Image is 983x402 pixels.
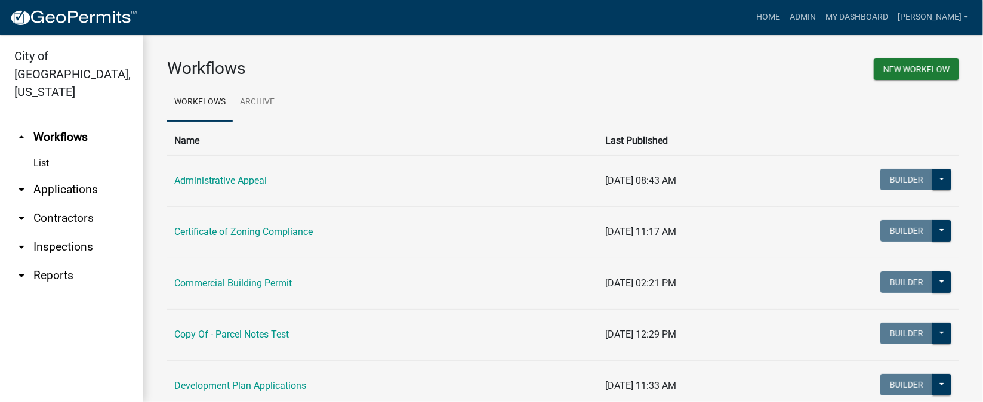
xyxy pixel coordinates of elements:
[14,183,29,197] i: arrow_drop_down
[605,277,676,289] span: [DATE] 02:21 PM
[174,329,289,340] a: Copy Of - Parcel Notes Test
[598,126,777,155] th: Last Published
[167,58,554,79] h3: Workflows
[880,271,933,293] button: Builder
[893,6,973,29] a: [PERSON_NAME]
[14,268,29,283] i: arrow_drop_down
[880,169,933,190] button: Builder
[880,220,933,242] button: Builder
[233,84,282,122] a: Archive
[605,329,676,340] span: [DATE] 12:29 PM
[605,175,676,186] span: [DATE] 08:43 AM
[174,277,292,289] a: Commercial Building Permit
[605,380,676,391] span: [DATE] 11:33 AM
[751,6,785,29] a: Home
[14,211,29,225] i: arrow_drop_down
[874,58,959,80] button: New Workflow
[605,226,676,237] span: [DATE] 11:17 AM
[880,323,933,344] button: Builder
[167,84,233,122] a: Workflows
[14,130,29,144] i: arrow_drop_up
[174,226,313,237] a: Certificate of Zoning Compliance
[167,126,598,155] th: Name
[821,6,893,29] a: My Dashboard
[785,6,821,29] a: Admin
[174,175,267,186] a: Administrative Appeal
[14,240,29,254] i: arrow_drop_down
[174,380,306,391] a: Development Plan Applications
[880,374,933,395] button: Builder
